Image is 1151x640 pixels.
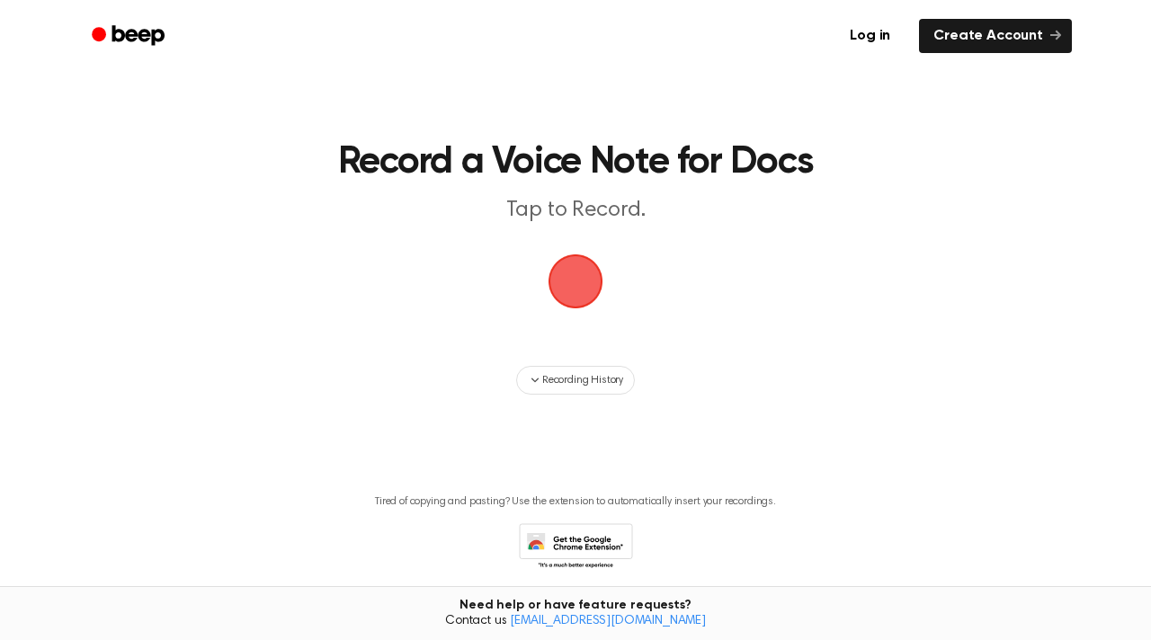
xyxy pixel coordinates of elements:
[542,372,623,388] span: Recording History
[832,15,908,57] a: Log in
[510,615,706,627] a: [EMAIL_ADDRESS][DOMAIN_NAME]
[79,19,181,54] a: Beep
[549,254,602,308] img: Beep Logo
[516,366,635,395] button: Recording History
[375,495,776,509] p: Tired of copying and pasting? Use the extension to automatically insert your recordings.
[11,614,1140,630] span: Contact us
[230,196,921,226] p: Tap to Record.
[194,144,957,182] h1: Record a Voice Note for Docs
[919,19,1072,53] a: Create Account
